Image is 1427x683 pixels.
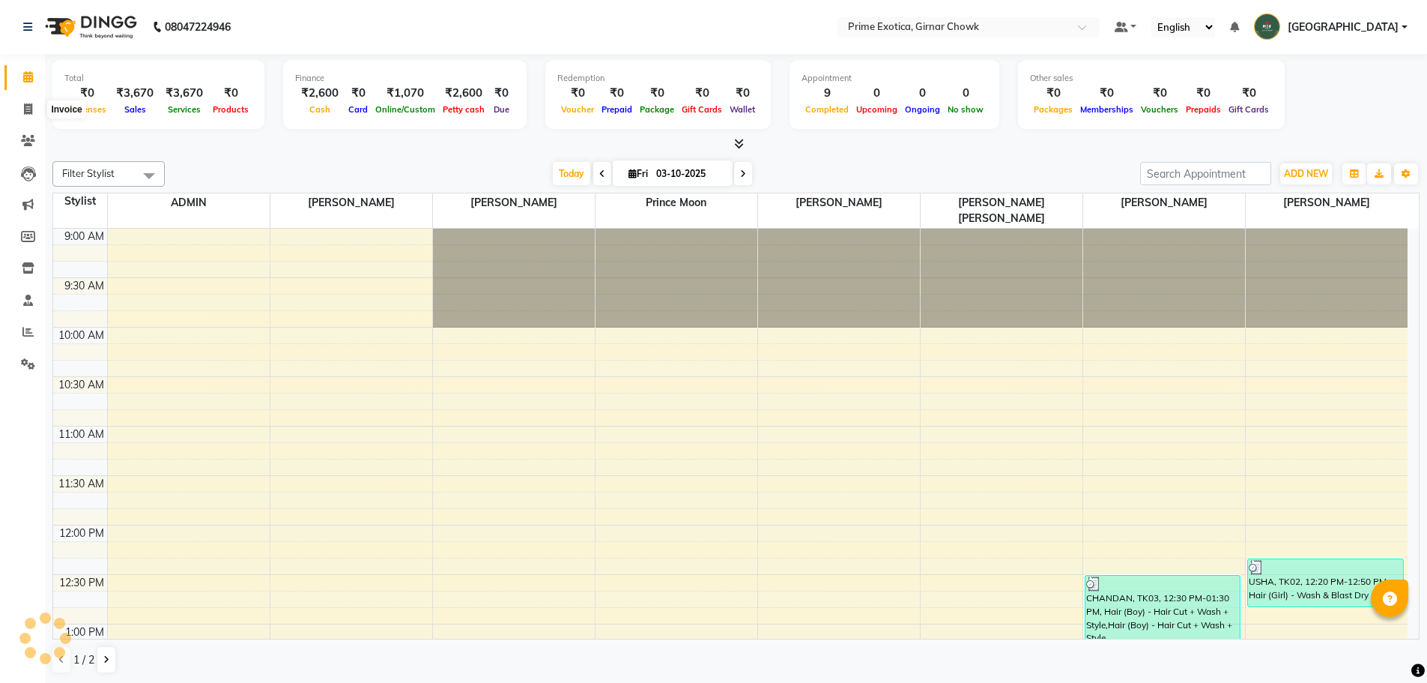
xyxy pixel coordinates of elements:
[1284,168,1328,179] span: ADD NEW
[852,85,901,102] div: 0
[1030,85,1076,102] div: ₹0
[55,377,107,393] div: 10:30 AM
[678,104,726,115] span: Gift Cards
[345,104,372,115] span: Card
[64,72,252,85] div: Total
[209,104,252,115] span: Products
[1225,104,1273,115] span: Gift Cards
[944,85,987,102] div: 0
[1182,104,1225,115] span: Prepaids
[1140,162,1271,185] input: Search Appointment
[53,193,107,209] div: Stylist
[598,104,636,115] span: Prepaid
[73,652,94,668] span: 1 / 2
[1280,163,1332,184] button: ADD NEW
[1137,85,1182,102] div: ₹0
[372,85,439,102] div: ₹1,070
[1083,193,1245,212] span: [PERSON_NAME]
[164,104,204,115] span: Services
[55,328,107,343] div: 10:00 AM
[372,104,439,115] span: Online/Custom
[55,427,107,442] div: 11:00 AM
[61,229,107,244] div: 9:00 AM
[1085,576,1240,673] div: CHANDAN, TK03, 12:30 PM-01:30 PM, Hair (Boy) - Hair Cut + Wash + Style,Hair (Boy) - Hair Cut + Wa...
[596,193,757,212] span: Prince moon
[295,72,515,85] div: Finance
[1030,72,1273,85] div: Other sales
[38,6,141,48] img: logo
[345,85,372,102] div: ₹0
[490,104,513,115] span: Due
[598,85,636,102] div: ₹0
[1182,85,1225,102] div: ₹0
[636,85,678,102] div: ₹0
[1076,85,1137,102] div: ₹0
[439,104,488,115] span: Petty cash
[678,85,726,102] div: ₹0
[852,104,901,115] span: Upcoming
[802,85,852,102] div: 9
[1364,623,1412,668] iframe: chat widget
[758,193,920,212] span: [PERSON_NAME]
[557,104,598,115] span: Voucher
[295,85,345,102] div: ₹2,600
[553,162,590,185] span: Today
[209,85,252,102] div: ₹0
[61,278,107,294] div: 9:30 AM
[306,104,334,115] span: Cash
[160,85,209,102] div: ₹3,670
[1288,19,1399,35] span: [GEOGRAPHIC_DATA]
[56,575,107,591] div: 12:30 PM
[270,193,432,212] span: [PERSON_NAME]
[802,104,852,115] span: Completed
[110,85,160,102] div: ₹3,670
[636,104,678,115] span: Package
[121,104,150,115] span: Sales
[1030,104,1076,115] span: Packages
[488,85,515,102] div: ₹0
[802,72,987,85] div: Appointment
[557,72,759,85] div: Redemption
[433,193,595,212] span: [PERSON_NAME]
[1076,104,1137,115] span: Memberships
[557,85,598,102] div: ₹0
[652,163,727,185] input: 2025-10-03
[1246,193,1408,212] span: [PERSON_NAME]
[56,526,107,541] div: 12:00 PM
[64,85,110,102] div: ₹0
[1225,85,1273,102] div: ₹0
[108,193,270,212] span: ADMIN
[62,167,115,179] span: Filter Stylist
[439,85,488,102] div: ₹2,600
[901,104,944,115] span: Ongoing
[726,104,759,115] span: Wallet
[165,6,231,48] b: 08047224946
[921,193,1082,228] span: [PERSON_NAME] [PERSON_NAME]
[726,85,759,102] div: ₹0
[1248,559,1403,607] div: USHA, TK02, 12:20 PM-12:50 PM, Hair (Girl) - Wash & Blast Dry
[55,476,107,492] div: 11:30 AM
[1254,13,1280,40] img: Chandrapur
[944,104,987,115] span: No show
[901,85,944,102] div: 0
[1137,104,1182,115] span: Vouchers
[47,100,85,118] div: Invoice
[625,168,652,179] span: Fri
[62,625,107,640] div: 1:00 PM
